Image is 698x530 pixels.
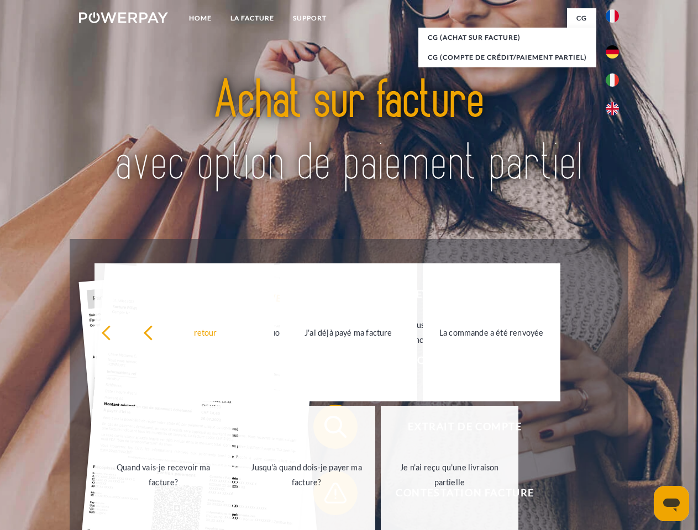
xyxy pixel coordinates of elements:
img: logo-powerpay-white.svg [79,12,168,23]
img: it [606,73,619,87]
div: retour [101,325,225,340]
a: Home [180,8,221,28]
div: Quand vais-je recevoir ma facture? [101,460,225,490]
div: Je n'ai reçu qu'une livraison partielle [387,460,512,490]
img: title-powerpay_fr.svg [106,53,592,211]
a: Support [284,8,336,28]
a: CG [567,8,596,28]
iframe: Bouton de lancement de la fenêtre de messagerie [654,486,689,521]
a: CG (Compte de crédit/paiement partiel) [418,47,596,67]
img: de [606,45,619,59]
div: Jusqu'à quand dois-je payer ma facture? [244,460,369,490]
img: en [606,102,619,115]
div: retour [143,325,267,340]
img: fr [606,9,619,23]
div: J'ai déjà payé ma facture [286,325,411,340]
div: La commande a été renvoyée [429,325,554,340]
a: LA FACTURE [221,8,284,28]
a: CG (achat sur facture) [418,28,596,47]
